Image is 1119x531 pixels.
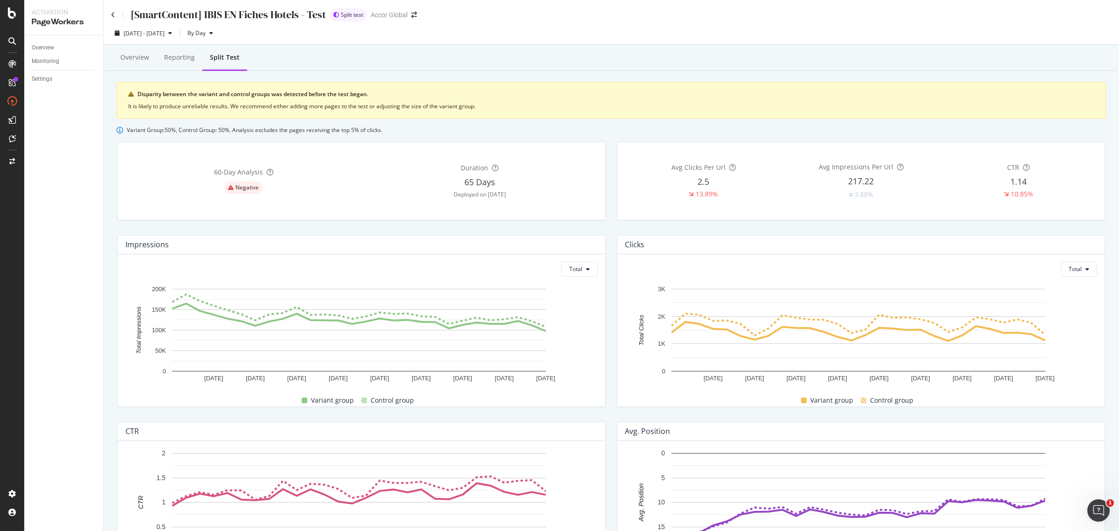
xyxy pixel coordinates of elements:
[671,163,725,172] div: Avg Clicks Per Url
[341,12,363,18] span: Split test
[1010,176,1027,188] div: 1.14
[162,498,166,506] text: 1
[32,7,96,17] div: Activation
[117,82,1106,119] div: warning banner
[287,375,306,382] text: [DATE]
[696,189,718,199] div: 13.89%
[464,176,495,189] div: 65 Days
[371,10,408,20] div: Accor Global
[111,26,176,41] button: [DATE] - [DATE]
[848,175,874,188] div: 217.22
[120,53,149,62] div: Overview
[1106,499,1114,507] span: 1
[329,375,348,382] text: [DATE]
[32,56,97,66] a: Monitoring
[32,74,97,84] a: Settings
[461,163,488,173] div: Duration
[124,29,165,37] span: [DATE] - [DATE]
[704,375,723,382] text: [DATE]
[152,286,166,293] text: 200K
[127,126,382,134] span: Variant Group: 50 %, Control Group: 50 %. Analysis excludes the pages receiving the top 5% of cli...
[849,193,853,196] img: Equal
[152,306,166,313] text: 150K
[125,240,169,249] div: Impressions
[224,181,262,194] div: danger label
[953,375,972,382] text: [DATE]
[131,7,326,22] div: [SmartContent] IBIS EN Fiches Hotels - Test
[638,314,645,345] text: Total Clicks
[662,368,665,375] text: 0
[311,395,354,406] span: Variant group
[370,375,389,382] text: [DATE]
[412,375,431,382] text: [DATE]
[157,474,166,481] text: 1.5
[411,12,417,18] div: arrow-right-arrow-left
[787,375,806,382] text: [DATE]
[1036,375,1055,382] text: [DATE]
[157,523,166,530] text: 0.5
[658,286,665,293] text: 3K
[495,375,514,382] text: [DATE]
[657,523,665,530] text: 15
[745,375,764,382] text: [DATE]
[1007,163,1019,172] div: CTR
[453,375,472,382] text: [DATE]
[137,496,145,509] text: CTR
[911,375,930,382] text: [DATE]
[1087,499,1110,522] iframe: Intercom live chat
[155,347,166,354] text: 50K
[135,306,142,354] text: Total Impressions
[569,265,582,273] span: Total
[870,395,913,406] span: Control group
[1061,262,1097,277] button: Total
[625,426,670,436] div: Avg. position
[214,168,263,177] div: 60 -Day Analysis
[855,190,873,199] div: 3.88%
[698,176,709,188] div: 2.5
[125,426,139,436] div: CTR
[810,395,853,406] span: Variant group
[1069,265,1082,273] span: Total
[32,56,59,66] div: Monitoring
[1011,189,1033,199] div: 10.85%
[819,162,893,172] div: Avg Impressions Per Url
[32,43,54,53] div: Overview
[184,26,217,41] button: By Day
[371,395,414,406] span: Control group
[32,74,52,84] div: Settings
[661,449,665,457] text: 0
[204,375,223,382] text: [DATE]
[125,284,593,387] svg: A chart.
[111,12,115,18] a: Click to go back
[658,313,665,320] text: 2K
[536,375,555,382] text: [DATE]
[870,375,889,382] text: [DATE]
[625,284,1092,387] svg: A chart.
[152,327,166,334] text: 100K
[32,17,96,28] div: PageWorkers
[138,90,1094,98] div: Disparity between the variant and control groups was detected before the test began.
[210,53,240,62] div: Split Test
[828,375,847,382] text: [DATE]
[994,375,1013,382] text: [DATE]
[162,449,166,457] text: 2
[128,102,1094,111] div: It is likely to produce unreliable results. We recommend either adding more pages to the test or ...
[657,498,665,506] text: 10
[658,340,665,347] text: 1K
[330,8,367,21] div: brand label
[184,29,206,37] span: By Day
[454,190,506,198] div: Deployed on [DATE]
[661,474,665,481] text: 5
[235,185,259,190] span: Negative
[32,43,97,53] a: Overview
[163,368,166,375] text: 0
[637,483,645,522] text: Avg. Position
[164,53,195,62] div: Reporting
[625,240,644,249] div: Clicks
[246,375,265,382] text: [DATE]
[561,262,598,277] button: Total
